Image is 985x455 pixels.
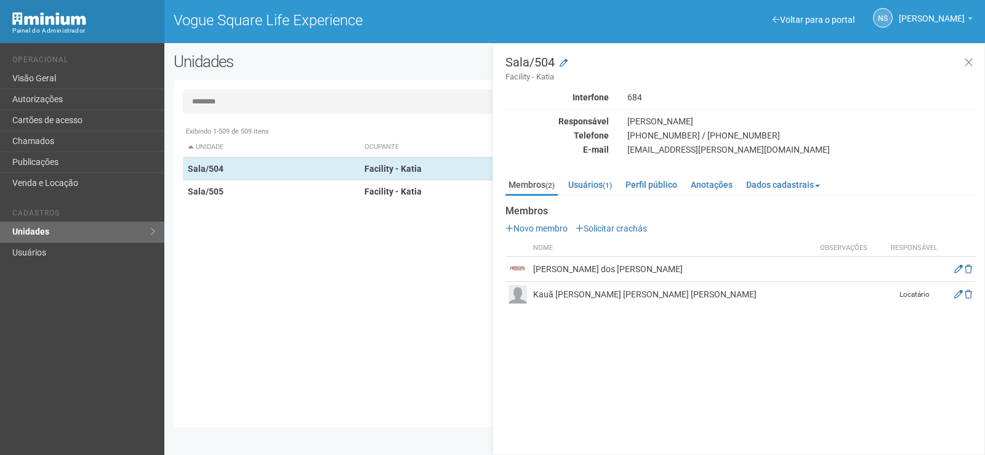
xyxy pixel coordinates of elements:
[899,2,965,23] span: Nicolle Silva
[743,175,823,194] a: Dados cadastrais
[873,8,893,28] a: NS
[183,126,967,137] div: Exibindo 1-509 de 509 itens
[618,130,984,141] div: [PHONE_NUMBER] / [PHONE_NUMBER]
[496,92,618,103] div: Interfone
[530,240,817,257] th: Nome
[12,209,155,222] li: Cadastros
[12,55,155,68] li: Operacional
[530,257,817,282] td: [PERSON_NAME] dos [PERSON_NAME]
[773,15,854,25] a: Voltar para o portal
[505,56,975,83] h3: Sala/504
[883,240,945,257] th: Responsável
[965,289,972,299] a: Excluir membro
[496,130,618,141] div: Telefone
[505,206,975,217] strong: Membros
[603,181,612,190] small: (1)
[505,223,568,233] a: Novo membro
[188,164,223,174] strong: Sala/504
[817,240,884,257] th: Observações
[622,175,680,194] a: Perfil público
[688,175,736,194] a: Anotações
[364,187,422,196] strong: Facility - Katia
[618,92,984,103] div: 684
[12,25,155,36] div: Painel do Administrador
[496,144,618,155] div: E-mail
[530,282,817,307] td: Kauã [PERSON_NAME] [PERSON_NAME] [PERSON_NAME]
[174,12,566,28] h1: Vogue Square Life Experience
[505,175,558,196] a: Membros(2)
[509,260,527,278] img: user.png
[883,282,945,307] td: Locatário
[188,187,223,196] strong: Sala/505
[496,116,618,127] div: Responsável
[505,71,975,83] small: Facility - Katia
[174,52,497,71] h2: Unidades
[899,15,973,25] a: [PERSON_NAME]
[364,164,422,174] strong: Facility - Katia
[12,12,86,25] img: Minium
[545,181,555,190] small: (2)
[965,264,972,274] a: Excluir membro
[618,144,984,155] div: [EMAIL_ADDRESS][PERSON_NAME][DOMAIN_NAME]
[509,285,527,304] img: user.png
[565,175,615,194] a: Usuários(1)
[183,137,360,158] th: Unidade: activate to sort column descending
[360,137,682,158] th: Ocupante: activate to sort column ascending
[954,289,963,299] a: Editar membro
[618,116,984,127] div: [PERSON_NAME]
[954,264,963,274] a: Editar membro
[576,223,647,233] a: Solicitar crachás
[560,57,568,70] a: Modificar a unidade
